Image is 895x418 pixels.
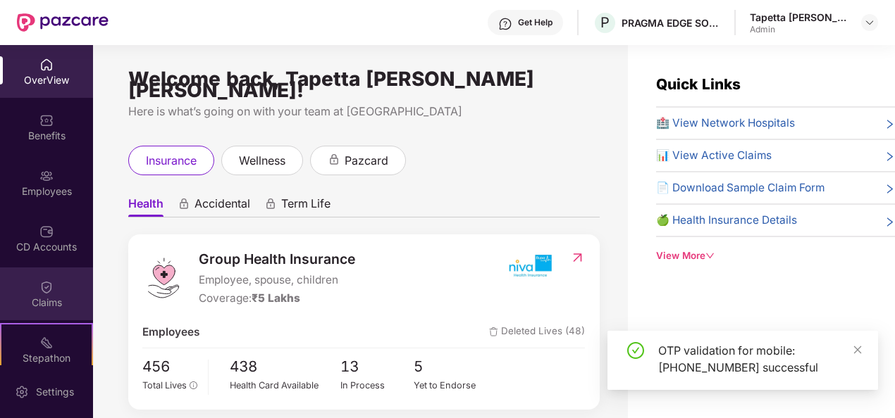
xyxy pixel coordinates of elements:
span: Deleted Lives (48) [489,324,585,341]
span: 🍏 Health Insurance Details [656,212,797,229]
span: wellness [239,152,285,170]
span: Employee, spouse, children [199,272,355,289]
span: ₹5 Lakhs [252,291,300,305]
div: Coverage: [199,290,355,307]
span: Health [128,196,163,217]
span: Employees [142,324,199,341]
span: down [705,251,715,260]
img: svg+xml;base64,PHN2ZyBpZD0iSG9tZSIgeG1sbnM9Imh0dHA6Ly93d3cudzMub3JnLzIwMDAvc3ZnIiB3aWR0aD0iMjAiIG... [39,58,54,72]
span: 📊 View Active Claims [656,147,772,164]
span: close [853,345,863,355]
img: RedirectIcon [570,251,585,265]
img: deleteIcon [489,327,498,336]
span: info-circle [190,381,197,389]
span: 🏥 View Network Hospitals [656,115,795,132]
span: 13 [340,355,414,379]
div: PRAGMA EDGE SOFTWARE SERVICES PRIVATE LIMITED [622,16,720,30]
img: insurerIcon [503,248,556,284]
img: svg+xml;base64,PHN2ZyBpZD0iQmVuZWZpdHMiIHhtbG5zPSJodHRwOi8vd3d3LnczLm9yZy8yMDAwL3N2ZyIgd2lkdGg9Ij... [39,113,54,127]
span: insurance [146,152,197,170]
div: Welcome back, Tapetta [PERSON_NAME] [PERSON_NAME]! [128,73,600,96]
span: Quick Links [656,75,741,93]
div: In Process [340,379,414,393]
span: Accidental [195,196,250,217]
div: Health Card Available [230,379,340,393]
span: pazcard [345,152,388,170]
img: logo [142,257,185,299]
span: Total Lives [142,380,187,391]
span: right [884,118,895,132]
span: right [884,150,895,164]
div: Get Help [518,17,553,28]
div: Stepathon [1,351,92,365]
div: Yet to Endorse [414,379,488,393]
img: New Pazcare Logo [17,13,109,32]
div: Settings [32,385,78,399]
div: animation [178,198,190,210]
div: Tapetta [PERSON_NAME] [PERSON_NAME] [750,11,848,24]
img: svg+xml;base64,PHN2ZyBpZD0iRHJvcGRvd24tMzJ4MzIiIHhtbG5zPSJodHRwOi8vd3d3LnczLm9yZy8yMDAwL3N2ZyIgd2... [864,17,875,28]
span: right [884,182,895,196]
img: svg+xml;base64,PHN2ZyBpZD0iU2V0dGluZy0yMHgyMCIgeG1sbnM9Imh0dHA6Ly93d3cudzMub3JnLzIwMDAvc3ZnIiB3aW... [15,385,29,399]
span: 456 [142,355,198,379]
img: svg+xml;base64,PHN2ZyBpZD0iQ0RfQWNjb3VudHMiIGRhdGEtbmFtZT0iQ0QgQWNjb3VudHMiIHhtbG5zPSJodHRwOi8vd3... [39,224,54,239]
span: 5 [414,355,488,379]
span: P [600,14,610,31]
span: right [884,215,895,229]
div: OTP validation for mobile: [PHONE_NUMBER] successful [658,342,861,376]
span: 438 [230,355,340,379]
div: animation [264,198,277,210]
span: 📄 Download Sample Claim Form [656,179,825,196]
img: svg+xml;base64,PHN2ZyB4bWxucz0iaHR0cDovL3d3dy53My5vcmcvMjAwMC9zdmciIHdpZHRoPSIyMSIgaGVpZ2h0PSIyMC... [39,336,54,350]
span: Term Life [281,196,331,217]
span: Group Health Insurance [199,248,355,270]
img: svg+xml;base64,PHN2ZyBpZD0iQ2xhaW0iIHhtbG5zPSJodHRwOi8vd3d3LnczLm9yZy8yMDAwL3N2ZyIgd2lkdGg9IjIwIi... [39,280,54,294]
div: Admin [750,24,848,35]
div: View More [656,248,895,263]
div: animation [328,153,340,166]
div: Here is what’s going on with your team at [GEOGRAPHIC_DATA] [128,103,600,120]
img: svg+xml;base64,PHN2ZyBpZD0iRW1wbG95ZWVzIiB4bWxucz0iaHR0cDovL3d3dy53My5vcmcvMjAwMC9zdmciIHdpZHRoPS... [39,169,54,183]
img: svg+xml;base64,PHN2ZyBpZD0iSGVscC0zMngzMiIgeG1sbnM9Imh0dHA6Ly93d3cudzMub3JnLzIwMDAvc3ZnIiB3aWR0aD... [498,17,512,31]
span: check-circle [627,342,644,359]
